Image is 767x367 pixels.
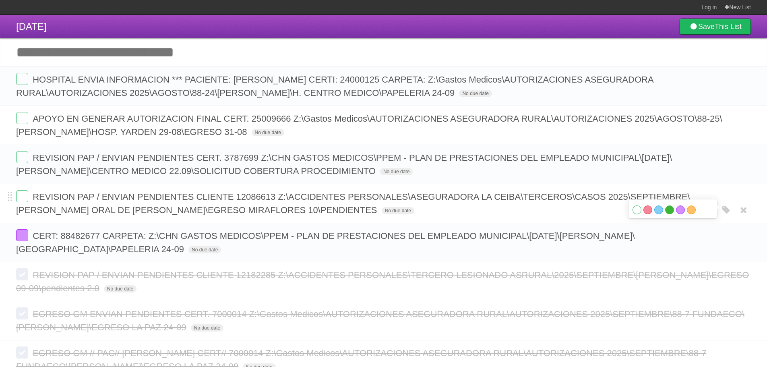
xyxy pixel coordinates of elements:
[16,309,744,332] span: EGRESO GM ENVIAN PENDIENTES CERT. 7000014 Z:\Gastos Medicos\AUTORIZACIONES ASEGURADORA RURAL\AUTO...
[676,205,685,214] label: Purple
[16,192,690,215] span: REVISION PAP / ENVIAN PENDIENTES CLIENTE 12086613 Z:\ACCIDENTES PERSONALES\ASEGURADORA LA CEIBA\T...
[16,112,28,124] label: Done
[16,153,672,176] span: REVISION PAP / ENVIAN PENDIENTES CERT. 3787699 Z:\CHN GASTOS MEDICOS\PPEM - PLAN DE PRESTACIONES ...
[16,346,28,359] label: Done
[715,23,742,31] b: This List
[16,73,28,85] label: Done
[16,268,28,280] label: Done
[687,205,696,214] label: Orange
[16,307,28,319] label: Done
[191,324,223,332] span: No due date
[459,90,492,97] span: No due date
[252,129,284,136] span: No due date
[665,205,674,214] label: Green
[16,75,653,98] span: HOSPITAL ENVIA INFORMACION *** PACIENTE: [PERSON_NAME] CERTI: 24000125 CARPETA: Z:\Gastos Medicos...
[16,114,722,137] span: APOYO EN GENERAR AUTORIZACION FINAL CERT. 25009666 Z:\Gastos Medicos\AUTORIZACIONES ASEGURADORA R...
[16,190,28,202] label: Done
[680,19,751,35] a: SaveThis List
[104,285,136,292] span: No due date
[16,151,28,163] label: Done
[382,207,414,214] span: No due date
[188,246,221,253] span: No due date
[643,205,652,214] label: Red
[380,168,413,175] span: No due date
[16,229,28,241] label: Done
[16,231,635,254] span: CERT: 88482677 CARPETA: Z:\CHN GASTOS MEDICOS\PPEM - PLAN DE PRESTACIONES DEL EMPLEADO MUNICIPAL\...
[16,270,749,293] span: REVISION PAP / ENVIAN PENDIENTES CLIENTE 12182285 Z:\ACCIDENTES PERSONALES\TERCERO LESIONADO ASRU...
[16,21,47,32] span: [DATE]
[633,205,641,214] label: White
[654,205,663,214] label: Blue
